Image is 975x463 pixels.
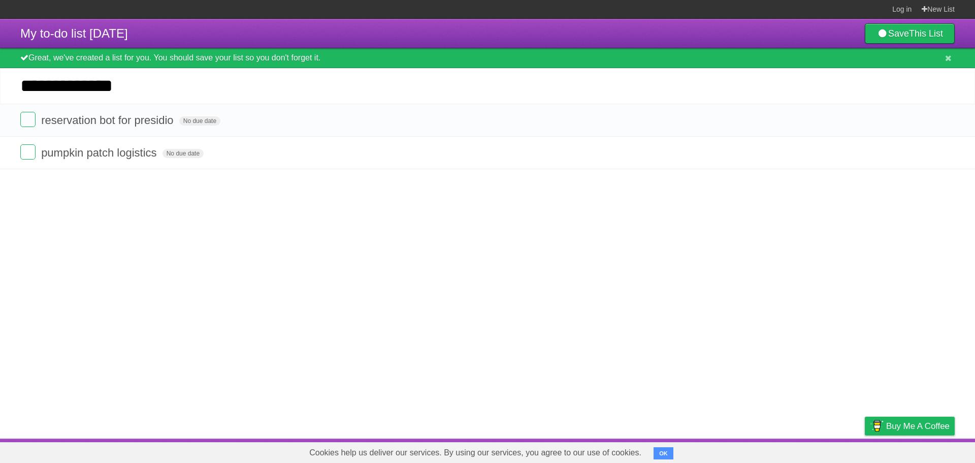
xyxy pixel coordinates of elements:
[870,417,884,435] img: Buy me a coffee
[909,28,943,39] b: This List
[179,116,220,126] span: No due date
[865,417,955,436] a: Buy me a coffee
[654,447,673,459] button: OK
[763,441,804,460] a: Developers
[41,114,176,127] span: reservation bot for presidio
[891,441,955,460] a: Suggest a feature
[852,441,878,460] a: Privacy
[299,443,652,463] span: Cookies help us deliver our services. By using our services, you agree to our use of cookies.
[162,149,204,158] span: No due date
[865,23,955,44] a: SaveThis List
[730,441,751,460] a: About
[886,417,950,435] span: Buy me a coffee
[20,26,128,40] span: My to-do list [DATE]
[817,441,839,460] a: Terms
[20,144,36,160] label: Done
[41,146,159,159] span: pumpkin patch logistics
[20,112,36,127] label: Done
